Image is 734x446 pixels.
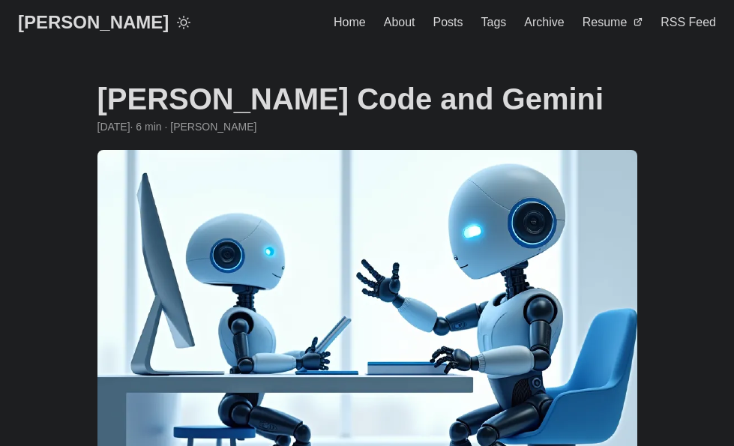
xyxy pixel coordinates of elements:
span: Home [334,16,366,28]
span: 2025-07-21 11:27:47 -0400 -0400 [97,118,130,135]
span: Posts [433,16,463,28]
span: About [384,16,415,28]
h1: [PERSON_NAME] Code and Gemini [97,81,637,117]
div: · 6 min · [PERSON_NAME] [97,118,637,135]
span: Archive [524,16,564,28]
span: Tags [481,16,507,28]
span: RSS Feed [661,16,716,28]
span: Resume [583,16,628,28]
